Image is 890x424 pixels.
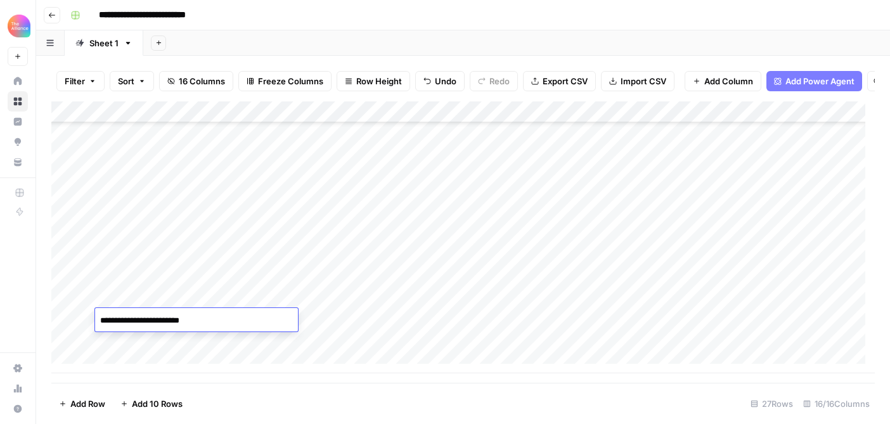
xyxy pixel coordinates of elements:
a: Your Data [8,152,28,172]
span: Import CSV [621,75,666,87]
button: Redo [470,71,518,91]
div: 27 Rows [745,394,798,414]
div: Sheet 1 [89,37,119,49]
button: Export CSV [523,71,596,91]
button: Help + Support [8,399,28,419]
a: Insights [8,112,28,132]
div: 16/16 Columns [798,394,875,414]
button: 16 Columns [159,71,233,91]
span: Redo [489,75,510,87]
span: Sort [118,75,134,87]
button: Add 10 Rows [113,394,190,414]
a: Home [8,71,28,91]
a: Settings [8,358,28,378]
button: Undo [415,71,465,91]
span: Add Power Agent [785,75,855,87]
img: Alliance Logo [8,15,30,37]
span: Row Height [356,75,402,87]
span: Export CSV [543,75,588,87]
button: Row Height [337,71,410,91]
span: Freeze Columns [258,75,323,87]
span: Undo [435,75,456,87]
button: Filter [56,71,105,91]
button: Add Row [51,394,113,414]
button: Add Power Agent [766,71,862,91]
button: Sort [110,71,154,91]
button: Workspace: Alliance [8,10,28,42]
span: 16 Columns [179,75,225,87]
span: Add Row [70,397,105,410]
a: Usage [8,378,28,399]
a: Opportunities [8,132,28,152]
a: Sheet 1 [65,30,143,56]
span: Add Column [704,75,753,87]
a: Browse [8,91,28,112]
button: Add Column [685,71,761,91]
button: Freeze Columns [238,71,332,91]
button: Import CSV [601,71,674,91]
span: Add 10 Rows [132,397,183,410]
span: Filter [65,75,85,87]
